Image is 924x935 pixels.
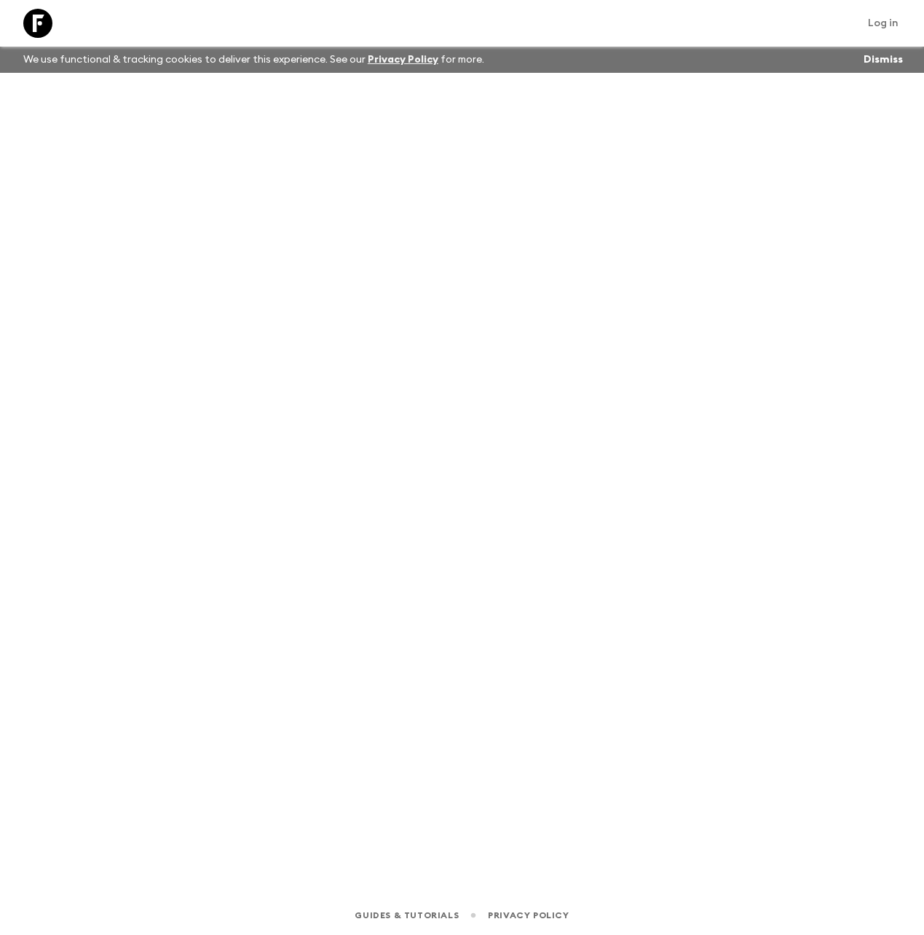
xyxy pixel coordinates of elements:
[368,55,438,65] a: Privacy Policy
[488,907,569,923] a: Privacy Policy
[860,50,907,70] button: Dismiss
[17,47,490,73] p: We use functional & tracking cookies to deliver this experience. See our for more.
[860,13,907,33] a: Log in
[355,907,459,923] a: Guides & Tutorials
